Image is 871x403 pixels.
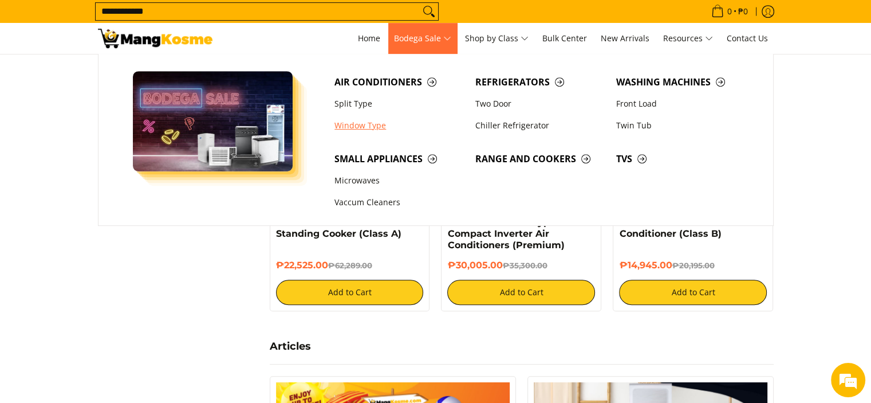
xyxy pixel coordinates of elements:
[329,148,470,170] a: Small Appliances
[60,64,192,79] div: Chat with us now
[465,32,529,46] span: Shop by Class
[394,32,451,46] span: Bodega Sale
[334,152,464,166] span: Small Appliances
[610,71,751,93] a: Washing Machines
[470,148,610,170] a: Range and Cookers
[188,6,215,33] div: Minimize live chat window
[601,33,649,44] span: New Arrivals
[537,23,593,54] a: Bulk Center
[610,148,751,170] a: TVs
[616,75,746,89] span: Washing Machines
[727,33,768,44] span: Contact Us
[447,205,564,251] a: Carrier 1.00 HP Remote Window-Type Compact Inverter Air Conditioners (Premium)
[447,280,595,305] button: Add to Cart
[276,260,424,271] h6: ₱22,525.00
[352,23,386,54] a: Home
[6,276,218,316] textarea: Type your message and hit 'Enter'
[657,23,719,54] a: Resources
[329,170,470,191] a: Microwaves
[420,3,438,20] button: Search
[133,71,293,171] img: Bodega Sale
[502,261,547,270] del: ₱35,300.00
[470,115,610,136] a: Chiller Refrigerator
[447,260,595,271] h6: ₱30,005.00
[358,33,380,44] span: Home
[276,205,401,239] a: Condura 60 CM, 4Z Ceramic Mid. Free Standing Cooker (Class A)
[475,75,605,89] span: Refrigerators
[726,7,734,15] span: 0
[616,152,746,166] span: TVs
[619,280,767,305] button: Add to Cart
[619,260,767,271] h6: ₱14,945.00
[619,205,731,239] a: Midea 1.00 HP Portable Non-InverterAir Conditioner (Class B)
[672,261,714,270] del: ₱20,195.00
[224,23,774,54] nav: Main Menu
[329,192,470,214] a: Vaccum Cleaners
[276,280,424,305] button: Add to Cart
[98,29,212,48] img: Search: 13 results found for &quot;electric fan&quot; | Mang Kosme
[542,33,587,44] span: Bulk Center
[470,71,610,93] a: Refrigerators
[270,340,774,353] h4: Articles
[334,75,464,89] span: Air Conditioners
[736,7,750,15] span: ₱0
[329,71,470,93] a: Air Conditioners
[663,32,713,46] span: Resources
[595,23,655,54] a: New Arrivals
[328,261,372,270] del: ₱62,289.00
[66,126,158,241] span: We're online!
[721,23,774,54] a: Contact Us
[388,23,457,54] a: Bodega Sale
[329,93,470,115] a: Split Type
[470,93,610,115] a: Two Door
[459,23,534,54] a: Shop by Class
[475,152,605,166] span: Range and Cookers
[329,115,470,136] a: Window Type
[610,115,751,136] a: Twin Tub
[708,5,751,18] span: •
[610,93,751,115] a: Front Load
